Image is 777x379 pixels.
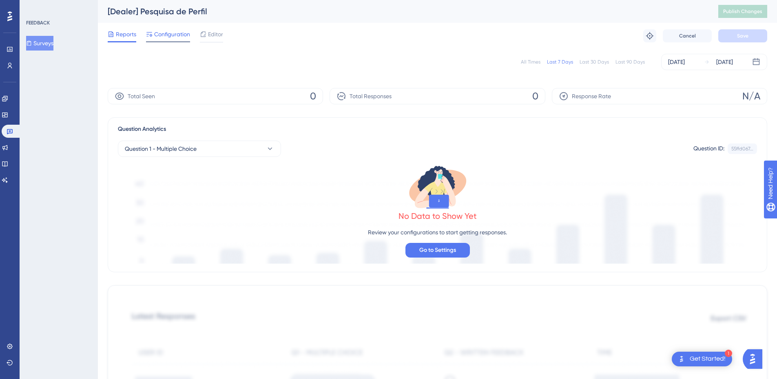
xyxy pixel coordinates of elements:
div: All Times [521,59,540,65]
span: Total Responses [350,91,392,101]
span: Question 1 - Multiple Choice [125,144,197,154]
button: Go to Settings [405,243,470,258]
span: Response Rate [572,91,611,101]
span: Question Analytics [118,124,166,134]
span: Save [737,33,748,39]
span: 0 [532,90,538,103]
div: [DATE] [716,57,733,67]
span: 0 [310,90,316,103]
span: Publish Changes [723,8,762,15]
img: launcher-image-alternative-text [677,354,686,364]
span: Cancel [679,33,696,39]
div: Last 7 Days [547,59,573,65]
iframe: UserGuiding AI Assistant Launcher [743,347,767,371]
div: FEEDBACK [26,20,50,26]
span: Go to Settings [419,245,456,255]
button: Surveys [26,36,53,51]
div: Get Started! [690,355,726,364]
div: Last 30 Days [580,59,609,65]
p: Review your configurations to start getting responses. [368,227,507,237]
span: Need Help? [19,2,51,12]
div: Open Get Started! checklist, remaining modules: 1 [672,352,732,366]
button: Question 1 - Multiple Choice [118,141,281,157]
span: Reports [116,29,136,39]
button: Publish Changes [718,5,767,18]
div: 55ffd067... [731,145,753,152]
div: Last 90 Days [615,59,645,65]
div: Question ID: [693,143,724,154]
span: Total Seen [128,91,155,101]
span: Configuration [154,29,190,39]
div: [Dealer] Pesquisa de Perfil [108,6,698,17]
span: Editor [208,29,223,39]
div: No Data to Show Yet [398,210,477,222]
button: Save [718,29,767,42]
button: Cancel [663,29,712,42]
div: [DATE] [668,57,685,67]
div: 1 [725,350,732,357]
span: N/A [742,90,760,103]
